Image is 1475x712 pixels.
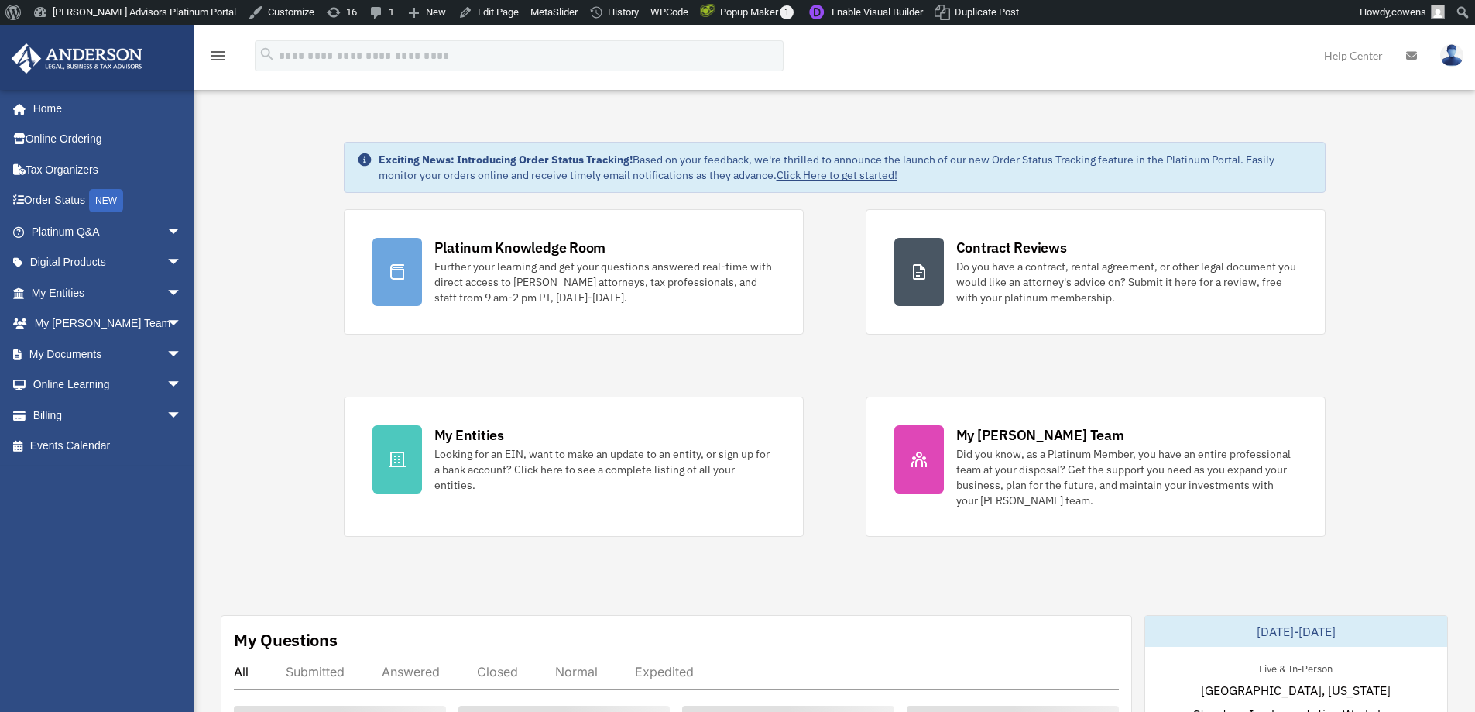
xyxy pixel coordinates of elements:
[866,209,1326,335] a: Contract Reviews Do you have a contract, rental agreement, or other legal document you would like...
[434,446,775,493] div: Looking for an EIN, want to make an update to an entity, or sign up for a bank account? Click her...
[956,259,1297,305] div: Do you have a contract, rental agreement, or other legal document you would like an attorney's ad...
[956,425,1124,445] div: My [PERSON_NAME] Team
[434,259,775,305] div: Further your learning and get your questions answered real-time with direct access to [PERSON_NAM...
[434,238,606,257] div: Platinum Knowledge Room
[382,664,440,679] div: Answered
[234,664,249,679] div: All
[1440,44,1463,67] img: User Pic
[866,397,1326,537] a: My [PERSON_NAME] Team Did you know, as a Platinum Member, you have an entire professional team at...
[11,277,205,308] a: My Entitiesarrow_drop_down
[11,431,205,462] a: Events Calendar
[477,664,518,679] div: Closed
[434,425,504,445] div: My Entities
[1145,616,1447,647] div: [DATE]-[DATE]
[11,154,205,185] a: Tax Organizers
[166,308,197,340] span: arrow_drop_down
[234,628,338,652] div: My Questions
[166,216,197,248] span: arrow_drop_down
[259,46,276,63] i: search
[555,664,598,679] div: Normal
[166,277,197,309] span: arrow_drop_down
[11,247,205,278] a: Digital Productsarrow_drop_down
[11,185,205,217] a: Order StatusNEW
[11,93,197,124] a: Home
[89,189,123,212] div: NEW
[11,370,205,401] a: Online Learningarrow_drop_down
[379,153,633,167] strong: Exciting News: Introducing Order Status Tracking!
[166,370,197,401] span: arrow_drop_down
[209,52,228,65] a: menu
[166,400,197,432] span: arrow_drop_down
[11,124,205,155] a: Online Ordering
[166,339,197,370] span: arrow_drop_down
[379,152,1312,183] div: Based on your feedback, we're thrilled to announce the launch of our new Order Status Tracking fe...
[344,209,804,335] a: Platinum Knowledge Room Further your learning and get your questions answered real-time with dire...
[635,664,694,679] div: Expedited
[1247,659,1345,676] div: Live & In-Person
[956,446,1297,508] div: Did you know, as a Platinum Member, you have an entire professional team at your disposal? Get th...
[11,339,205,370] a: My Documentsarrow_drop_down
[209,46,228,65] i: menu
[286,664,345,679] div: Submitted
[1201,681,1391,700] span: [GEOGRAPHIC_DATA], [US_STATE]
[1312,25,1394,86] a: Help Center
[7,43,147,74] img: Anderson Advisors Platinum Portal
[956,238,1067,257] div: Contract Reviews
[780,5,794,19] span: 1
[11,400,205,431] a: Billingarrow_drop_down
[11,308,205,339] a: My [PERSON_NAME] Teamarrow_drop_down
[777,168,897,182] a: Click Here to get started!
[11,216,205,247] a: Platinum Q&Aarrow_drop_down
[344,397,804,537] a: My Entities Looking for an EIN, want to make an update to an entity, or sign up for a bank accoun...
[1391,6,1426,18] span: cowens
[166,247,197,279] span: arrow_drop_down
